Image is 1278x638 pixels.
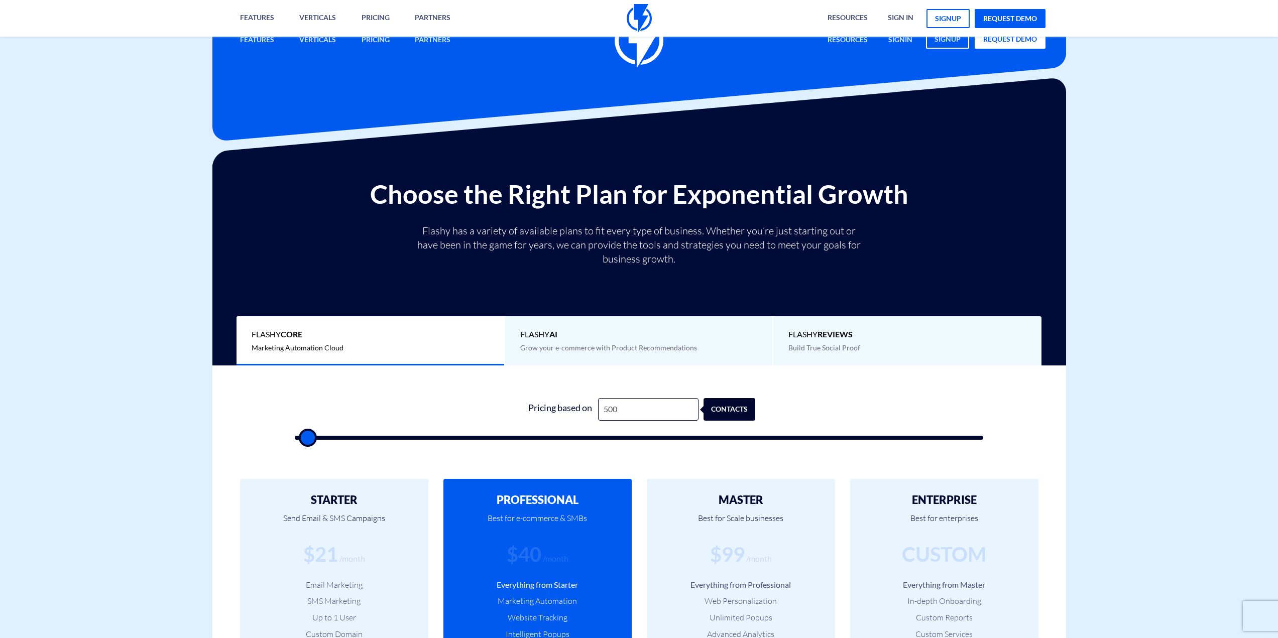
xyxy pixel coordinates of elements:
[662,612,820,623] li: Unlimited Popups
[788,343,860,352] span: Build True Social Proof
[662,494,820,506] h2: MASTER
[458,506,617,540] p: Best for e-commerce & SMBs
[543,553,568,565] div: /month
[662,579,820,591] li: Everything from Professional
[413,224,865,266] p: Flashy has a variety of available plans to fit every type of business. Whether you’re just starti...
[788,329,1026,340] span: Flashy
[458,579,617,591] li: Everything from Starter
[407,30,458,51] a: Partners
[523,398,598,421] div: Pricing based on
[865,595,1023,607] li: In-depth Onboarding
[926,9,970,28] a: signup
[255,506,413,540] p: Send Email & SMS Campaigns
[458,595,617,607] li: Marketing Automation
[220,180,1059,208] h2: Choose the Right Plan for Exponential Growth
[252,329,489,340] span: Flashy
[520,343,697,352] span: Grow your e-commerce with Product Recommendations
[662,506,820,540] p: Best for Scale businesses
[252,343,343,352] span: Marketing Automation Cloud
[458,612,617,623] li: Website Tracking
[354,30,397,51] a: Pricing
[303,540,338,569] div: $21
[520,329,758,340] span: Flashy
[975,9,1045,28] a: request demo
[926,30,969,49] a: signup
[255,612,413,623] li: Up to 1 User
[746,553,772,565] div: /month
[820,30,875,51] a: Resources
[458,494,617,506] h2: PROFESSIONAL
[292,30,343,51] a: Verticals
[865,579,1023,591] li: Everything from Master
[881,30,920,51] a: signin
[255,494,413,506] h2: STARTER
[233,30,282,51] a: Features
[710,398,762,421] div: contacts
[710,540,745,569] div: $99
[281,329,302,339] b: Core
[549,329,557,339] b: AI
[975,30,1045,49] a: request demo
[255,579,413,591] li: Email Marketing
[339,553,365,565] div: /month
[865,494,1023,506] h2: ENTERPRISE
[865,612,1023,623] li: Custom Reports
[902,540,986,569] div: CUSTOM
[865,506,1023,540] p: Best for enterprises
[818,329,853,339] b: REVIEWS
[662,595,820,607] li: Web Personalization
[255,595,413,607] li: SMS Marketing
[507,540,541,569] div: $40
